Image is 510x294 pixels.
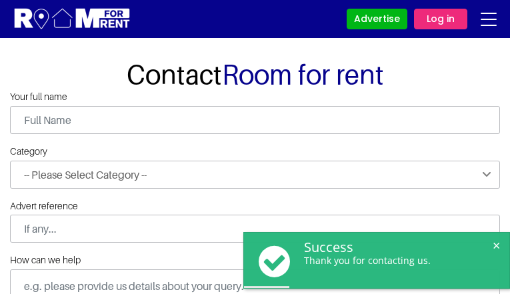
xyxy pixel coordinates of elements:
[10,215,500,243] input: If any...
[10,58,500,90] h1: Contact
[304,240,496,256] div: Success
[13,7,131,31] img: Logo for Room for Rent, featuring a welcoming design with a house icon and modern typography
[10,106,500,134] input: Full Name
[10,91,67,103] label: Your full name
[414,9,467,29] a: Log in
[10,146,47,157] label: Category
[10,255,81,266] label: How can we help
[347,9,407,29] a: Advertise
[304,256,496,267] div: Thank you for contacting us.
[490,240,503,253] span: ×
[10,201,78,212] label: Advert reference
[222,58,384,90] span: Room for rent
